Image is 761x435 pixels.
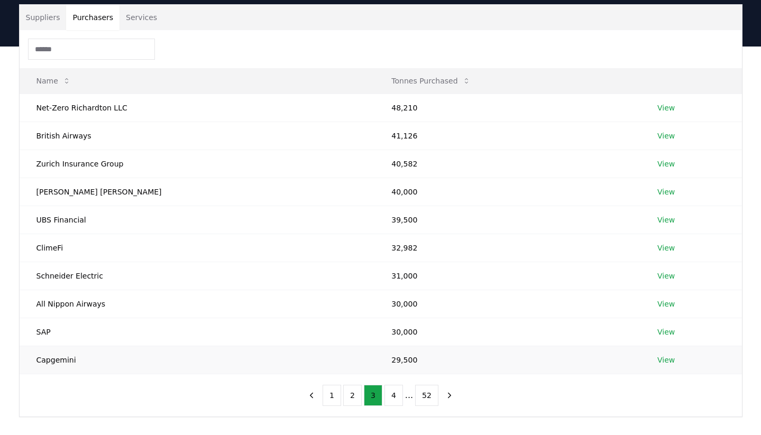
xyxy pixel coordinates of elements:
td: All Nippon Airways [20,290,375,318]
td: 40,582 [374,150,640,178]
button: 1 [323,385,341,406]
td: 48,210 [374,94,640,122]
button: Services [120,5,163,30]
td: 41,126 [374,122,640,150]
button: Purchasers [66,5,120,30]
td: Net-Zero Richardton LLC [20,94,375,122]
td: 30,000 [374,318,640,346]
button: 2 [343,385,362,406]
button: 4 [384,385,403,406]
button: Name [28,70,79,91]
a: View [657,355,675,365]
li: ... [405,389,413,402]
td: British Airways [20,122,375,150]
button: previous page [302,385,320,406]
td: 32,982 [374,234,640,262]
button: 3 [364,385,382,406]
td: 40,000 [374,178,640,206]
td: 31,000 [374,262,640,290]
a: View [657,187,675,197]
button: Suppliers [20,5,67,30]
td: Capgemini [20,346,375,374]
button: next page [441,385,459,406]
td: 39,500 [374,206,640,234]
a: View [657,215,675,225]
td: Zurich Insurance Group [20,150,375,178]
td: Schneider Electric [20,262,375,290]
td: UBS Financial [20,206,375,234]
a: View [657,299,675,309]
a: View [657,271,675,281]
button: 52 [415,385,438,406]
td: 30,000 [374,290,640,318]
td: SAP [20,318,375,346]
a: View [657,243,675,253]
td: 29,500 [374,346,640,374]
a: View [657,131,675,141]
button: Tonnes Purchased [383,70,479,91]
a: View [657,159,675,169]
td: ClimeFi [20,234,375,262]
a: View [657,103,675,113]
td: [PERSON_NAME] [PERSON_NAME] [20,178,375,206]
a: View [657,327,675,337]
